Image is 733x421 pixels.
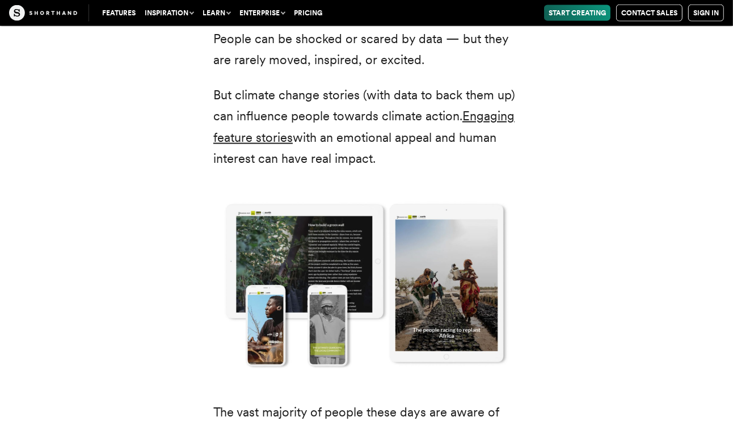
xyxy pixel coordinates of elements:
[9,5,77,21] img: The Craft
[98,5,140,21] a: Features
[289,5,327,21] a: Pricing
[191,183,542,386] img: Screenshots from a climate change story from Pioneer's Post
[544,5,610,21] a: Start Creating
[235,5,289,21] button: Enterprise
[213,108,515,144] a: Engaging feature stories
[140,5,198,21] button: Inspiration
[213,85,520,170] p: But climate change stories (with data to back them up) can influence people towards climate actio...
[616,5,683,22] a: Contact Sales
[198,5,235,21] button: Learn
[213,28,520,71] p: People can be shocked or scared by data — but they are rarely moved, inspired, or excited.
[688,5,724,22] a: Sign in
